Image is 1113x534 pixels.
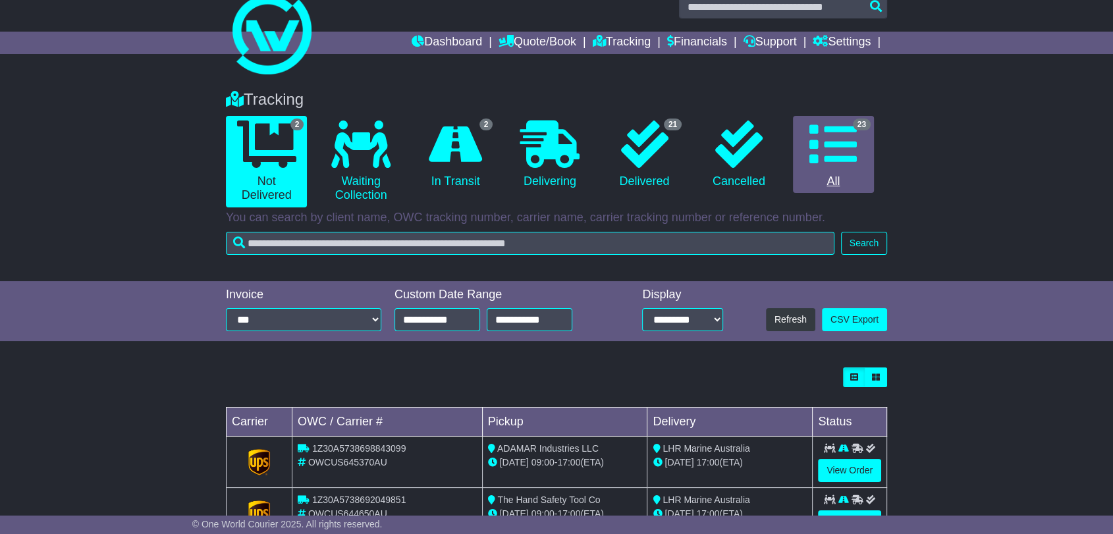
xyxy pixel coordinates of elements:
[642,288,723,302] div: Display
[604,116,685,194] a: 21 Delivered
[219,90,894,109] div: Tracking
[479,119,493,130] span: 2
[192,519,383,529] span: © One World Courier 2025. All rights reserved.
[813,408,887,437] td: Status
[226,211,887,225] p: You can search by client name, OWC tracking number, carrier name, carrier tracking number or refe...
[593,32,651,54] a: Tracking
[292,408,483,437] td: OWC / Carrier #
[664,119,682,130] span: 21
[499,32,576,54] a: Quote/Book
[531,508,555,519] span: 09:00
[557,508,580,519] span: 17:00
[497,443,599,454] span: ADAMAR Industries LLC
[500,457,529,467] span: [DATE]
[500,508,529,519] span: [DATE]
[226,288,381,302] div: Invoice
[841,232,887,255] button: Search
[290,119,304,130] span: 2
[509,116,590,194] a: Delivering
[488,507,642,521] div: - (ETA)
[557,457,580,467] span: 17:00
[665,508,693,519] span: [DATE]
[497,494,600,505] span: The Hand Safety Tool Co
[312,494,406,505] span: 1Z30A5738692049851
[667,32,727,54] a: Financials
[482,408,647,437] td: Pickup
[663,443,749,454] span: LHR Marine Australia
[415,116,496,194] a: 2 In Transit
[308,457,387,467] span: OWCUS645370AU
[766,308,815,331] button: Refresh
[698,116,779,194] a: Cancelled
[226,116,307,207] a: 2 Not Delivered
[822,308,887,331] a: CSV Export
[248,449,271,475] img: GetCarrierServiceLogo
[818,510,881,533] a: View Order
[813,32,871,54] a: Settings
[696,508,719,519] span: 17:00
[744,32,797,54] a: Support
[394,288,606,302] div: Custom Date Range
[663,494,749,505] span: LHR Marine Australia
[531,457,555,467] span: 09:00
[312,443,406,454] span: 1Z30A5738698843099
[227,408,292,437] td: Carrier
[696,457,719,467] span: 17:00
[412,32,482,54] a: Dashboard
[853,119,871,130] span: 23
[653,456,807,469] div: (ETA)
[488,456,642,469] div: - (ETA)
[647,408,813,437] td: Delivery
[818,459,881,482] a: View Order
[653,507,807,521] div: (ETA)
[320,116,401,207] a: Waiting Collection
[793,116,874,194] a: 23 All
[248,500,271,527] img: GetCarrierServiceLogo
[665,457,693,467] span: [DATE]
[308,508,387,519] span: OWCUS644650AU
